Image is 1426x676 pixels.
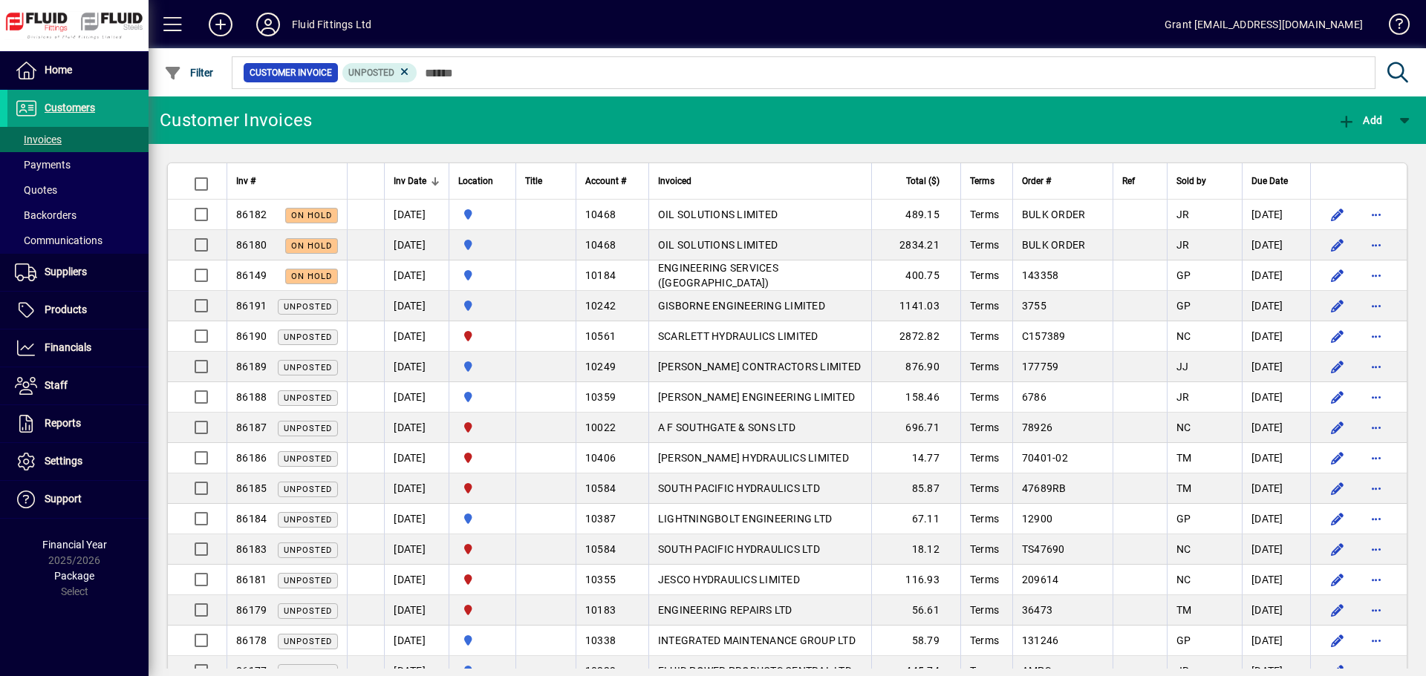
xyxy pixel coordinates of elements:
span: Unposted [348,68,394,78]
td: 876.90 [871,352,960,382]
td: [DATE] [384,565,449,595]
span: TM [1176,482,1192,494]
span: Location [458,173,493,189]
span: Terms [970,452,999,464]
td: 2872.82 [871,321,960,352]
span: GP [1176,269,1191,281]
span: 86183 [236,543,267,555]
span: Inv Date [394,173,426,189]
button: Edit [1326,416,1350,439]
td: [DATE] [384,321,449,352]
span: TS47690 [1022,543,1065,555]
span: 10355 [585,574,616,585]
span: Terms [970,239,999,251]
button: More options [1364,263,1388,287]
td: [DATE] [384,413,449,443]
span: SCARLETT HYDRAULICS LIMITED [658,330,818,342]
button: Edit [1326,203,1350,226]
div: Ref [1122,173,1158,189]
span: 70401-02 [1022,452,1068,464]
span: NC [1176,574,1191,585]
span: GP [1176,300,1191,312]
span: 86184 [236,513,267,525]
span: Terms [970,209,999,220]
td: [DATE] [384,443,449,473]
a: Settings [7,443,149,480]
span: 143358 [1022,269,1059,281]
span: 10359 [585,391,616,403]
span: JR [1176,209,1190,220]
span: Unposted [284,606,332,616]
td: [DATE] [1242,352,1310,382]
button: Edit [1326,385,1350,409]
span: 86180 [236,239,267,251]
span: Financials [45,341,91,353]
span: JJ [1176,361,1189,373]
span: C157389 [1022,330,1066,342]
span: NC [1176,543,1191,555]
button: Add [1334,107,1386,134]
span: Terms [970,513,999,525]
a: Suppliers [7,254,149,291]
button: Edit [1326,263,1350,287]
td: [DATE] [384,260,449,291]
td: 67.11 [871,504,960,534]
a: Invoices [7,127,149,152]
button: More options [1364,446,1388,470]
span: Terms [970,421,999,433]
span: 78926 [1022,421,1052,433]
a: Payments [7,152,149,177]
span: Invoices [15,134,62,145]
span: Products [45,303,87,315]
td: 116.93 [871,565,960,595]
span: Package [54,570,94,582]
span: 86189 [236,361,267,373]
span: Unposted [284,332,332,342]
span: Terms [970,634,999,646]
span: FLUID FITTINGS CHRISTCHURCH [458,450,507,466]
button: More options [1364,476,1388,500]
span: 86181 [236,574,267,585]
span: OIL SOLUTIONS LIMITED [658,239,778,251]
td: 1141.03 [871,291,960,321]
span: Unposted [284,302,332,312]
span: Due Date [1251,173,1288,189]
span: Terms [970,269,999,281]
span: 86179 [236,604,267,616]
span: Unposted [284,485,332,494]
button: More options [1364,507,1388,531]
span: 10561 [585,330,616,342]
span: 36473 [1022,604,1052,616]
td: 489.15 [871,200,960,230]
td: [DATE] [384,534,449,565]
span: NC [1176,421,1191,433]
span: GP [1176,513,1191,525]
td: [DATE] [384,200,449,230]
span: Terms [970,391,999,403]
span: Support [45,493,82,505]
span: A F SOUTHGATE & SONS LTD [658,421,795,433]
td: [DATE] [384,230,449,260]
td: 2834.21 [871,230,960,260]
span: AUCKLAND [458,298,507,314]
span: 10406 [585,452,616,464]
button: Edit [1326,598,1350,622]
td: [DATE] [1242,443,1310,473]
button: More options [1364,629,1388,652]
span: INTEGRATED MAINTENANCE GROUP LTD [658,634,856,646]
span: Inv # [236,173,255,189]
span: 86187 [236,421,267,433]
span: 86185 [236,482,267,494]
span: Suppliers [45,266,87,278]
button: Filter [160,59,218,86]
td: [DATE] [384,626,449,656]
span: Financial Year [42,539,107,551]
td: [DATE] [1242,382,1310,413]
div: Order # [1022,173,1104,189]
span: 86178 [236,634,267,646]
span: Communications [15,234,102,246]
span: 10022 [585,421,616,433]
button: Edit [1326,537,1350,561]
span: 10584 [585,543,616,555]
td: 14.77 [871,443,960,473]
